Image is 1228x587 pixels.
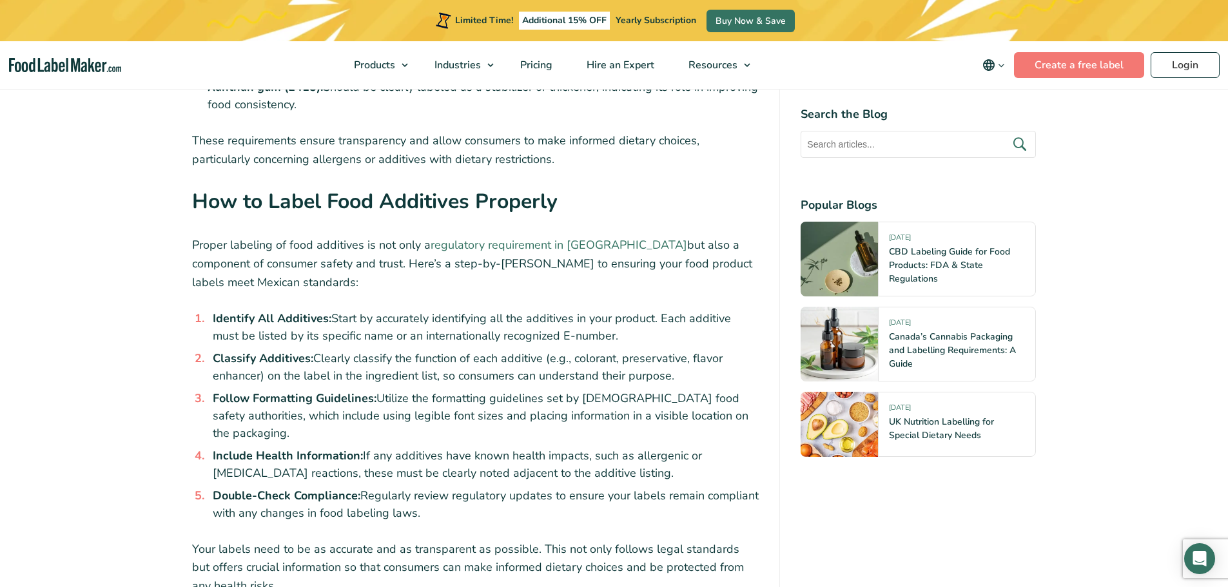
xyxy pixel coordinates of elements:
[801,197,1036,214] h4: Popular Blogs
[685,58,739,72] span: Resources
[208,310,759,345] li: Start by accurately identifying all the additives in your product. Each additive must be listed b...
[889,318,911,332] span: [DATE]
[208,79,759,113] li: Should be clearly labeled as a stabilizer or thickener, indicating its role in improving food con...
[455,14,513,26] span: Limited Time!
[208,390,759,442] li: Utilize the formatting guidelines set by [DEMOGRAPHIC_DATA] food safety authorities, which includ...
[431,237,687,253] a: regulatory requirement in [GEOGRAPHIC_DATA]
[583,58,656,72] span: Hire an Expert
[337,41,414,89] a: Products
[350,58,396,72] span: Products
[707,10,795,32] a: Buy Now & Save
[889,233,911,247] span: [DATE]
[192,131,759,169] p: These requirements ensure transparency and allow consumers to make informed dietary choices, part...
[431,58,482,72] span: Industries
[192,188,558,215] strong: How to Label Food Additives Properly
[208,447,759,482] li: If any additives have known health impacts, such as allergenic or [MEDICAL_DATA] reactions, these...
[213,351,313,366] strong: Classify Additives:
[889,403,911,418] span: [DATE]
[213,488,360,503] strong: Double-Check Compliance:
[889,245,1010,285] a: CBD Labeling Guide for Food Products: FDA & State Regulations
[213,311,331,326] strong: Identify All Additives:
[1014,52,1144,78] a: Create a free label
[801,131,1036,158] input: Search articles...
[672,41,757,89] a: Resources
[889,331,1016,370] a: Canada’s Cannabis Packaging and Labelling Requirements: A Guide
[516,58,554,72] span: Pricing
[801,106,1036,123] h4: Search the Blog
[208,487,759,522] li: Regularly review regulatory updates to ensure your labels remain compliant with any changes in fo...
[1151,52,1220,78] a: Login
[213,448,363,463] strong: Include Health Information:
[208,350,759,385] li: Clearly classify the function of each additive (e.g., colorant, preservative, flavor enhancer) on...
[418,41,500,89] a: Industries
[1184,543,1215,574] div: Open Intercom Messenger
[889,416,994,441] a: UK Nutrition Labelling for Special Dietary Needs
[570,41,668,89] a: Hire an Expert
[503,41,567,89] a: Pricing
[213,390,376,406] strong: Follow Formatting Guidelines:
[616,14,696,26] span: Yearly Subscription
[192,236,759,291] p: Proper labeling of food additives is not only a but also a component of consumer safety and trust...
[519,12,610,30] span: Additional 15% OFF
[208,79,323,95] strong: Xanthan gum (E415):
